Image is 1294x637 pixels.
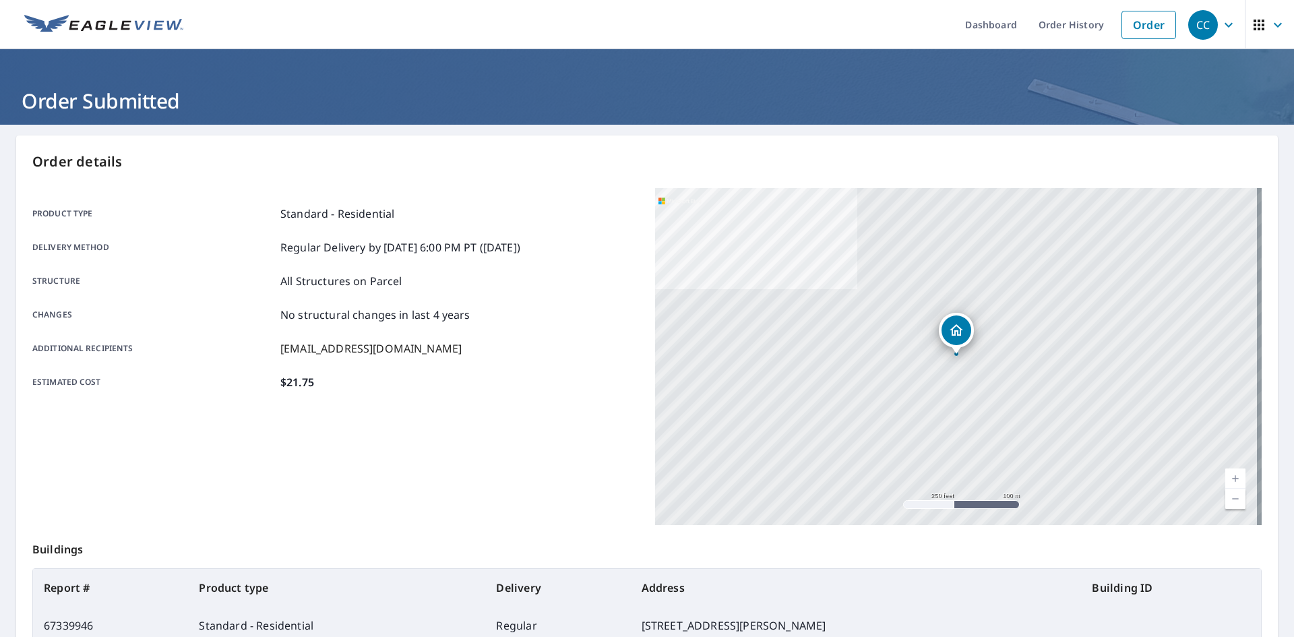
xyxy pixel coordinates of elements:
p: Order details [32,152,1262,172]
th: Building ID [1081,569,1261,607]
p: Estimated cost [32,374,275,390]
p: [EMAIL_ADDRESS][DOMAIN_NAME] [280,340,462,357]
p: Changes [32,307,275,323]
p: Regular Delivery by [DATE] 6:00 PM PT ([DATE]) [280,239,520,255]
img: EV Logo [24,15,183,35]
p: Delivery method [32,239,275,255]
th: Address [631,569,1082,607]
th: Report # [33,569,188,607]
a: Current Level 17, Zoom In [1225,468,1245,489]
p: Structure [32,273,275,289]
p: Product type [32,206,275,222]
p: Buildings [32,525,1262,568]
a: Order [1121,11,1176,39]
th: Delivery [485,569,630,607]
p: No structural changes in last 4 years [280,307,470,323]
p: All Structures on Parcel [280,273,402,289]
div: CC [1188,10,1218,40]
p: Standard - Residential [280,206,394,222]
th: Product type [188,569,485,607]
p: Additional recipients [32,340,275,357]
p: $21.75 [280,374,314,390]
h1: Order Submitted [16,87,1278,115]
div: Dropped pin, building 1, Residential property, 604 E Marlin Ct Terrytown, LA 70056 [939,313,974,355]
a: Current Level 17, Zoom Out [1225,489,1245,509]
